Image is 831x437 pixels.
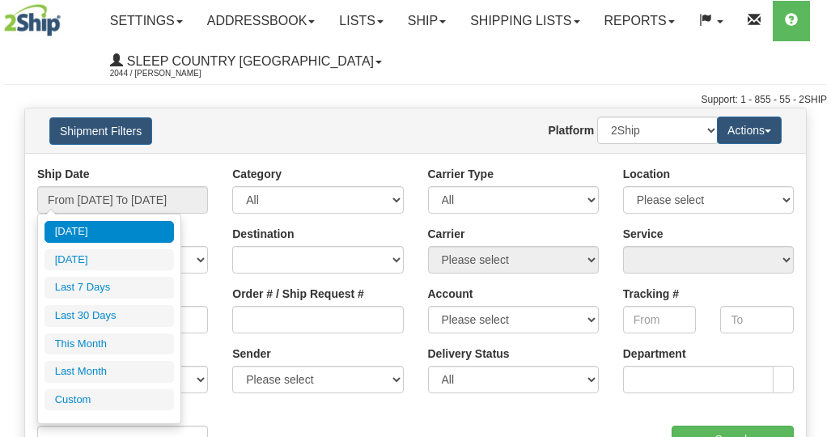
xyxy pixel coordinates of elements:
a: Addressbook [195,1,328,41]
button: Actions [717,117,782,144]
label: Department [623,346,686,362]
input: From [623,306,697,333]
li: Custom [45,389,174,411]
span: Sleep Country [GEOGRAPHIC_DATA] [123,54,374,68]
a: Ship [396,1,458,41]
label: Category [232,166,282,182]
label: Ship Date [37,166,90,182]
span: 2044 / [PERSON_NAME] [110,66,231,82]
label: Carrier [428,226,465,242]
label: Delivery Status [428,346,510,362]
a: Lists [327,1,395,41]
label: Service [623,226,664,242]
input: To [720,306,794,333]
a: Sleep Country [GEOGRAPHIC_DATA] 2044 / [PERSON_NAME] [98,41,394,82]
img: logo2044.jpg [4,4,61,36]
li: This Month [45,333,174,355]
label: Destination [232,226,294,242]
a: Shipping lists [458,1,591,41]
li: Last Month [45,361,174,383]
li: Last 7 Days [45,277,174,299]
a: Settings [98,1,195,41]
label: Account [428,286,473,302]
label: Location [623,166,670,182]
li: Last 30 Days [45,305,174,327]
label: Carrier Type [428,166,494,182]
label: Tracking # [623,286,679,302]
label: Sender [232,346,270,362]
label: Platform [548,122,594,138]
li: [DATE] [45,249,174,271]
li: [DATE] [45,221,174,243]
button: Shipment Filters [49,117,152,145]
div: Support: 1 - 855 - 55 - 2SHIP [4,93,827,107]
a: Reports [592,1,687,41]
iframe: chat widget [794,136,829,301]
label: Order # / Ship Request # [232,286,364,302]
